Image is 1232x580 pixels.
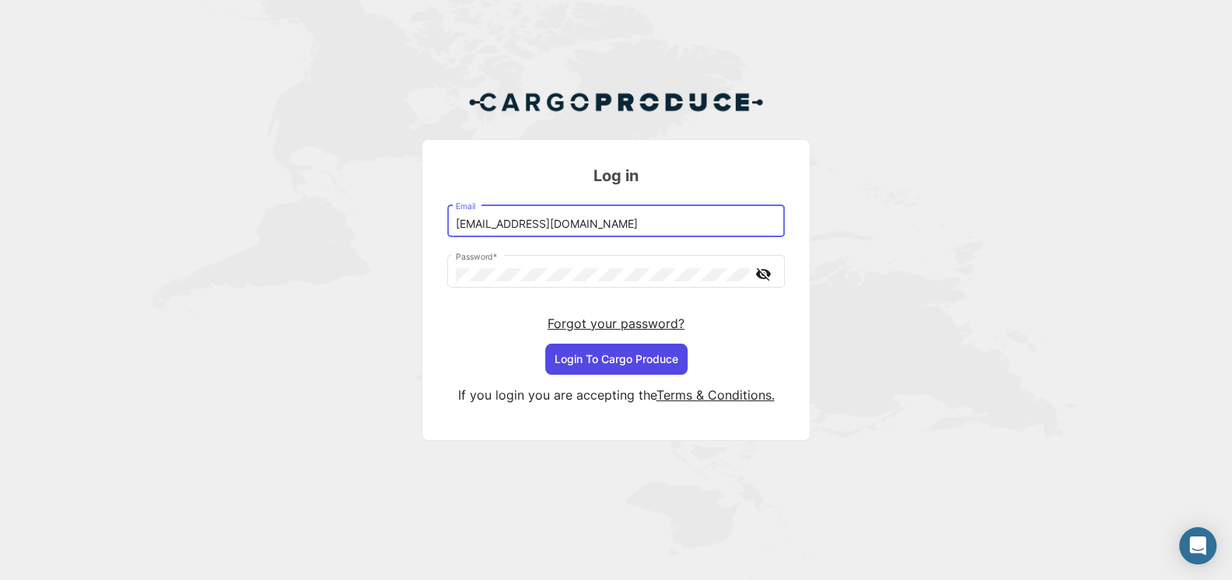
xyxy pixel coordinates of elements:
[458,387,656,403] span: If you login you are accepting the
[447,165,785,187] h3: Log in
[1179,527,1216,564] div: Open Intercom Messenger
[548,316,684,331] a: Forgot your password?
[545,344,688,375] button: Login To Cargo Produce
[656,387,775,403] a: Terms & Conditions.
[468,83,764,121] img: Cargo Produce Logo
[754,264,772,284] mat-icon: visibility_off
[456,218,777,231] input: Email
